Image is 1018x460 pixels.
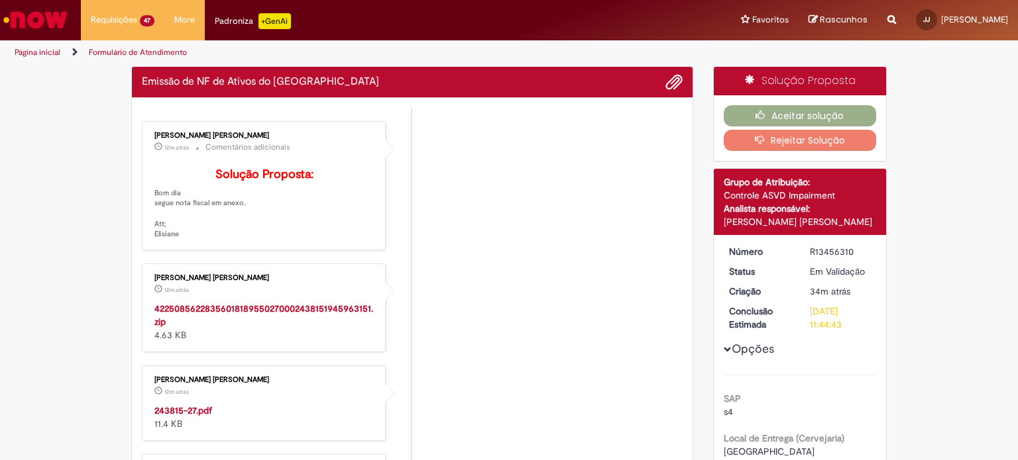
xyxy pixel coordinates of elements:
[719,304,801,331] dt: Conclusão Estimada
[215,13,291,29] div: Padroniza
[810,285,850,297] time: 28/08/2025 09:44:39
[164,144,189,152] time: 28/08/2025 10:06:15
[174,13,195,26] span: More
[258,13,291,29] p: +GenAi
[164,286,189,294] span: 12m atrás
[154,404,212,416] a: 243815-27.pdf
[140,15,154,26] span: 47
[724,105,877,126] button: Aceitar solução
[724,432,844,444] b: Local de Entrega (Cervejaria)
[810,285,850,297] span: 34m atrás
[665,73,683,91] button: Adicionar anexos
[752,13,789,26] span: Favoritos
[719,245,801,258] dt: Número
[724,392,741,404] b: SAP
[724,202,877,215] div: Analista responsável:
[142,76,379,88] h2: Emissão de NF de Ativos do ASVD Histórico de tíquete
[724,406,733,418] span: s4
[164,388,189,396] time: 28/08/2025 10:06:12
[215,167,313,182] b: Solução Proposta:
[15,47,60,58] a: Página inicial
[164,388,189,396] span: 12m atrás
[164,144,189,152] span: 12m atrás
[809,14,868,26] a: Rascunhos
[154,274,375,282] div: [PERSON_NAME] [PERSON_NAME]
[719,265,801,278] dt: Status
[89,47,187,58] a: Formulário de Atendimento
[205,142,290,153] small: Comentários adicionais
[724,445,815,457] span: [GEOGRAPHIC_DATA]
[154,168,375,240] p: Bom dia segue nota fiscal em anexo. Att; Elisiane
[923,15,930,24] span: JJ
[724,130,877,151] button: Rejeitar Solução
[724,175,877,189] div: Grupo de Atribuição:
[719,285,801,298] dt: Criação
[154,132,375,140] div: [PERSON_NAME] [PERSON_NAME]
[154,302,375,342] div: 4.63 KB
[10,40,669,65] ul: Trilhas de página
[154,404,375,430] div: 11.4 KB
[810,304,872,331] div: [DATE] 11:44:43
[820,13,868,26] span: Rascunhos
[1,7,70,33] img: ServiceNow
[154,302,373,328] a: 42250856228356018189550270002438151945963151.zip
[154,376,375,384] div: [PERSON_NAME] [PERSON_NAME]
[810,245,872,258] div: R13456310
[164,286,189,294] time: 28/08/2025 10:06:13
[91,13,137,26] span: Requisições
[810,285,872,298] div: 28/08/2025 09:44:39
[724,215,877,228] div: [PERSON_NAME] [PERSON_NAME]
[714,67,887,95] div: Solução Proposta
[810,265,872,278] div: Em Validação
[941,14,1008,25] span: [PERSON_NAME]
[724,189,877,202] div: Controle ASVD Impairment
